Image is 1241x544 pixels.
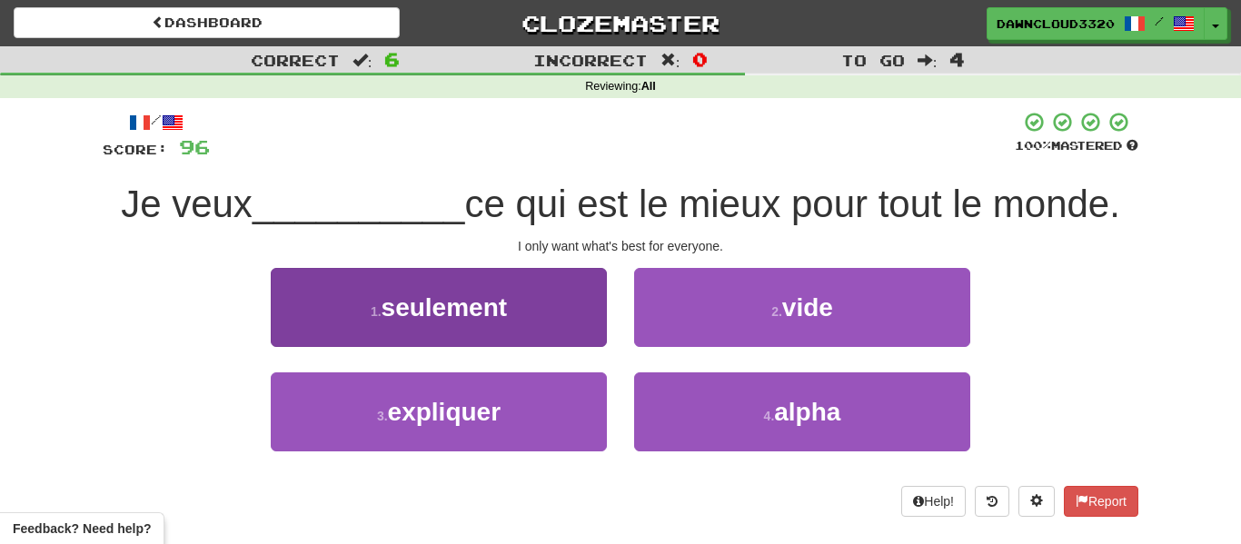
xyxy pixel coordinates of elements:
strong: All [641,80,656,93]
span: Score: [103,142,168,157]
span: Correct [251,51,340,69]
button: Round history (alt+y) [975,486,1009,517]
span: Je veux [121,183,253,225]
span: : [352,53,372,68]
span: 4 [949,48,965,70]
span: : [660,53,680,68]
span: seulement [382,293,508,321]
span: ce qui est le mieux pour tout le monde. [464,183,1119,225]
small: 4 . [764,409,775,423]
span: __________ [253,183,465,225]
span: Incorrect [533,51,648,69]
button: 2.vide [634,268,970,347]
small: 3 . [377,409,388,423]
span: / [1155,15,1164,27]
small: 1 . [371,304,382,319]
span: expliquer [388,398,501,426]
span: 96 [179,135,210,158]
span: vide [782,293,833,321]
span: DawnCloud3320 [997,15,1115,32]
span: 100 % [1015,138,1051,153]
a: Dashboard [14,7,400,38]
span: alpha [774,398,840,426]
a: Clozemaster [427,7,813,39]
button: 1.seulement [271,268,607,347]
span: Open feedback widget [13,519,151,538]
button: Report [1064,486,1138,517]
small: 2 . [771,304,782,319]
span: 0 [692,48,708,70]
span: To go [841,51,905,69]
span: : [918,53,938,68]
button: 4.alpha [634,372,970,451]
div: / [103,111,210,134]
div: I only want what's best for everyone. [103,237,1138,255]
a: DawnCloud3320 / [987,7,1205,40]
button: Help! [901,486,966,517]
button: 3.expliquer [271,372,607,451]
div: Mastered [1015,138,1138,154]
span: 6 [384,48,400,70]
